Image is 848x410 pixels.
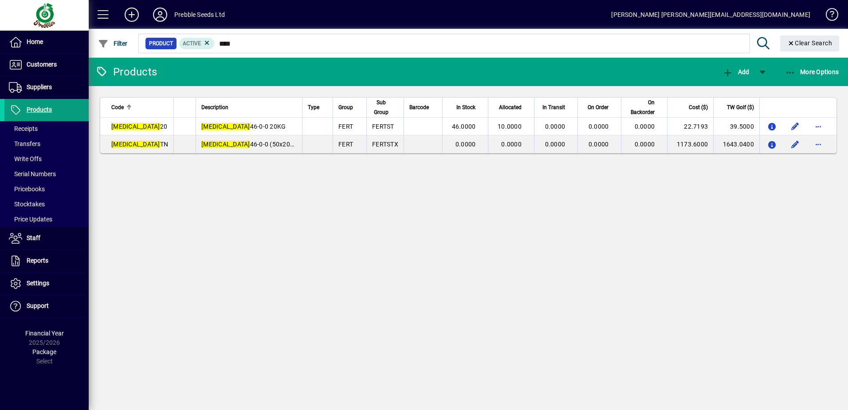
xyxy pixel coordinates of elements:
[372,98,398,117] div: Sub Group
[811,137,825,151] button: More options
[811,119,825,134] button: More options
[4,250,89,272] a: Reports
[338,102,361,112] div: Group
[4,166,89,181] a: Serial Numbers
[183,40,201,47] span: Active
[409,102,437,112] div: Barcode
[372,141,398,148] span: FERTSTX
[118,7,146,23] button: Add
[98,40,128,47] span: Filter
[4,181,89,197] a: Pricebooks
[4,272,89,295] a: Settings
[627,98,663,117] div: On Backorder
[9,125,38,132] span: Receipts
[783,64,841,80] button: More Options
[95,65,157,79] div: Products
[667,118,713,135] td: 22.7193
[4,76,89,99] a: Suppliers
[96,35,130,51] button: Filter
[338,102,353,112] span: Group
[25,330,64,337] span: Financial Year
[9,170,56,177] span: Serial Numbers
[4,197,89,212] a: Stocktakes
[588,102,609,112] span: On Order
[27,106,52,113] span: Products
[545,123,565,130] span: 0.0000
[4,31,89,53] a: Home
[27,234,40,241] span: Staff
[201,123,286,130] span: 46-0-0 20KG
[498,123,522,130] span: 10.0000
[111,123,160,130] em: [MEDICAL_DATA]
[785,68,839,75] span: More Options
[9,185,45,193] span: Pricebooks
[4,136,89,151] a: Transfers
[111,141,160,148] em: [MEDICAL_DATA]
[627,98,655,117] span: On Backorder
[542,102,565,112] span: In Transit
[583,102,616,112] div: On Order
[9,155,42,162] span: Write Offs
[727,102,754,112] span: TW Golf ($)
[27,38,43,45] span: Home
[409,102,429,112] span: Barcode
[9,216,52,223] span: Price Updates
[372,123,394,130] span: FERTST
[9,140,40,147] span: Transfers
[780,35,840,51] button: Clear
[111,123,167,130] span: 20
[456,102,475,112] span: In Stock
[27,280,49,287] span: Settings
[611,8,810,22] div: [PERSON_NAME] [PERSON_NAME][EMAIL_ADDRESS][DOMAIN_NAME]
[338,123,353,130] span: FERT
[372,98,390,117] span: Sub Group
[787,39,832,47] span: Clear Search
[146,7,174,23] button: Profile
[499,102,522,112] span: Allocated
[788,137,802,151] button: Edit
[308,102,327,112] div: Type
[27,83,52,91] span: Suppliers
[201,141,378,148] span: 46-0-0 (50x20kg Bags) [GEOGRAPHIC_DATA]
[111,141,168,148] span: TN
[4,212,89,227] a: Price Updates
[9,201,45,208] span: Stocktakes
[540,102,573,112] div: In Transit
[720,64,751,80] button: Add
[4,54,89,76] a: Customers
[452,123,476,130] span: 46.0000
[589,141,609,148] span: 0.0000
[667,135,713,153] td: 1173.6000
[713,135,759,153] td: 1643.0400
[722,68,749,75] span: Add
[201,102,297,112] div: Description
[4,121,89,136] a: Receipts
[27,302,49,309] span: Support
[4,227,89,249] a: Staff
[494,102,530,112] div: Allocated
[788,119,802,134] button: Edit
[201,141,250,148] em: [MEDICAL_DATA]
[308,102,319,112] span: Type
[27,257,48,264] span: Reports
[338,141,353,148] span: FERT
[32,348,56,355] span: Package
[174,8,225,22] div: Prebble Seeds Ltd
[149,39,173,48] span: Product
[635,123,655,130] span: 0.0000
[501,141,522,148] span: 0.0000
[201,102,228,112] span: Description
[111,102,124,112] span: Code
[448,102,484,112] div: In Stock
[27,61,57,68] span: Customers
[689,102,708,112] span: Cost ($)
[589,123,609,130] span: 0.0000
[111,102,168,112] div: Code
[4,151,89,166] a: Write Offs
[455,141,476,148] span: 0.0000
[819,2,837,31] a: Knowledge Base
[4,295,89,317] a: Support
[635,141,655,148] span: 0.0000
[713,118,759,135] td: 39.5000
[201,123,250,130] em: [MEDICAL_DATA]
